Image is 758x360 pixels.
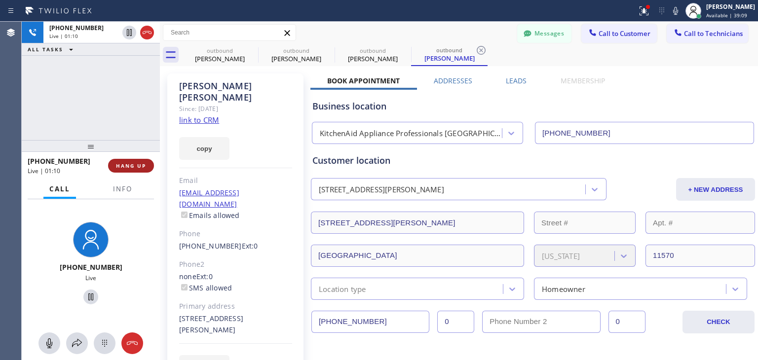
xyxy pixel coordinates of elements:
label: Addresses [434,76,472,85]
button: ALL TASKS [22,43,83,55]
input: ZIP [645,245,755,267]
button: CHECK [682,311,755,333]
div: [STREET_ADDRESS][PERSON_NAME] [319,184,444,195]
div: outbound [183,47,257,54]
button: HANG UP [108,159,154,173]
button: Open directory [66,332,88,354]
div: Customer location [312,154,754,167]
a: [PHONE_NUMBER] [179,241,242,251]
label: Membership [561,76,605,85]
button: Hold Customer [122,26,136,39]
div: KitchenAid Appliance Professionals [GEOGRAPHIC_DATA] [320,128,503,139]
span: Live | 01:10 [49,33,78,39]
button: Hang up [140,26,154,39]
div: Since: [DATE] [179,103,292,114]
div: Debbie Lerner [412,44,487,65]
div: [PERSON_NAME] [336,54,410,63]
button: Open dialpad [94,332,115,354]
button: Hold Customer [83,289,98,304]
span: Call to Technicians [684,29,743,38]
span: Call [49,184,70,193]
div: Homeowner [542,283,585,294]
label: SMS allowed [179,283,232,292]
div: Debbie Lerner [259,44,334,66]
input: Ext. [437,311,474,333]
input: Phone Number [535,122,754,144]
span: Available | 39:09 [706,12,747,19]
div: [PERSON_NAME] [412,54,487,63]
button: Hang up [121,332,143,354]
div: Debbie Lerner [183,44,257,66]
div: [PERSON_NAME] [183,54,257,63]
label: Leads [506,76,527,85]
span: ALL TASKS [28,46,63,53]
label: Book Appointment [327,76,400,85]
div: Phone [179,228,292,240]
label: Emails allowed [179,211,240,220]
div: Phone2 [179,259,292,270]
button: copy [179,137,229,160]
span: Live [85,274,96,282]
span: [PHONE_NUMBER] [60,262,122,272]
span: [PHONE_NUMBER] [28,156,90,166]
span: Ext: 0 [242,241,258,251]
input: SMS allowed [181,284,188,290]
div: Location type [319,283,366,294]
button: Call to Technicians [667,24,748,43]
button: Call [43,180,76,199]
span: Live | 01:10 [28,167,60,175]
a: link to CRM [179,115,219,125]
button: Mute [669,4,682,18]
input: Search [163,25,296,40]
button: Messages [517,24,571,43]
input: City [311,245,524,267]
input: Emails allowed [181,212,188,218]
input: Phone Number [311,311,429,333]
span: HANG UP [116,162,146,169]
div: Primary address [179,301,292,312]
div: Business location [312,100,754,113]
input: Phone Number 2 [482,311,600,333]
div: none [179,271,292,294]
input: Ext. 2 [608,311,645,333]
div: outbound [412,46,487,54]
button: Mute [38,332,60,354]
div: Debbie Lerner [336,44,410,66]
div: [PERSON_NAME] [259,54,334,63]
div: [STREET_ADDRESS][PERSON_NAME] [179,313,292,336]
span: Ext: 0 [196,272,213,281]
span: [PHONE_NUMBER] [49,24,104,32]
input: Street # [534,212,636,234]
span: Call to Customer [599,29,650,38]
div: [PERSON_NAME] [706,2,755,11]
div: [PERSON_NAME] [PERSON_NAME] [179,80,292,103]
div: outbound [259,47,334,54]
input: Apt. # [645,212,755,234]
div: Email [179,175,292,186]
button: Info [107,180,138,199]
div: outbound [336,47,410,54]
button: + NEW ADDRESS [676,178,755,201]
input: Address [311,212,524,234]
span: Info [113,184,132,193]
button: Call to Customer [581,24,657,43]
a: [EMAIL_ADDRESS][DOMAIN_NAME] [179,188,239,209]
